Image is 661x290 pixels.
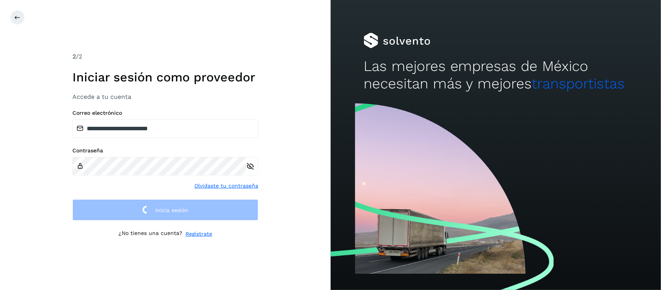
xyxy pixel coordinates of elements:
button: Inicia sesión [72,199,258,221]
div: /2 [72,52,258,61]
span: Inicia sesión [155,207,188,213]
label: Contraseña [72,147,258,154]
h1: Iniciar sesión como proveedor [72,70,258,85]
p: ¿No tienes una cuenta? [118,230,182,238]
h3: Accede a tu cuenta [72,93,258,100]
a: Regístrate [185,230,212,238]
span: transportistas [532,75,625,92]
a: Olvidaste tu contraseña [194,182,258,190]
label: Correo electrónico [72,110,258,116]
span: 2 [72,53,76,60]
h2: Las mejores empresas de México necesitan más y mejores [364,58,628,92]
